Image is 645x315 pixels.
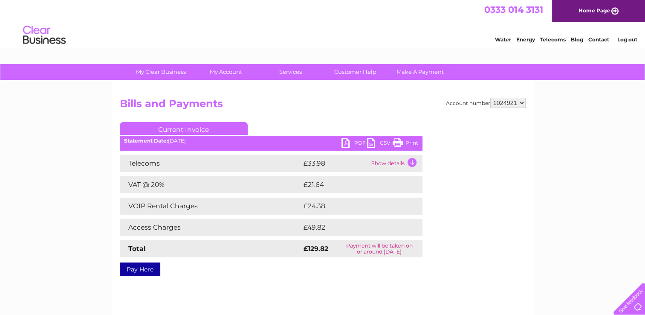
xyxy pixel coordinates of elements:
img: logo.png [23,22,66,48]
a: Pay Here [120,262,160,276]
a: PDF [341,138,367,150]
a: My Account [191,64,261,80]
td: Access Charges [120,219,301,236]
a: Current Invoice [120,122,248,135]
td: £33.98 [301,155,369,172]
td: Payment will be taken on or around [DATE] [336,240,422,257]
a: Blog [571,36,583,43]
td: £24.38 [301,198,405,215]
td: £21.64 [301,176,405,193]
a: Contact [588,36,609,43]
a: Print [393,138,418,150]
div: Clear Business is a trading name of Verastar Limited (registered in [GEOGRAPHIC_DATA] No. 3667643... [121,5,524,41]
a: Telecoms [540,36,566,43]
a: Customer Help [320,64,390,80]
a: Energy [516,36,535,43]
td: £49.82 [301,219,405,236]
a: 0333 014 3131 [484,4,543,15]
strong: Total [128,245,146,253]
td: VOIP Rental Charges [120,198,301,215]
a: Make A Payment [385,64,455,80]
td: Show details [369,155,422,172]
a: My Clear Business [126,64,196,80]
b: Statement Date: [124,137,168,144]
a: CSV [367,138,393,150]
a: Log out [617,36,637,43]
a: Water [495,36,511,43]
td: Telecoms [120,155,301,172]
td: VAT @ 20% [120,176,301,193]
div: [DATE] [120,138,422,144]
h2: Bills and Payments [120,98,526,114]
div: Account number [446,98,526,108]
strong: £129.82 [304,245,328,253]
a: Services [255,64,326,80]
